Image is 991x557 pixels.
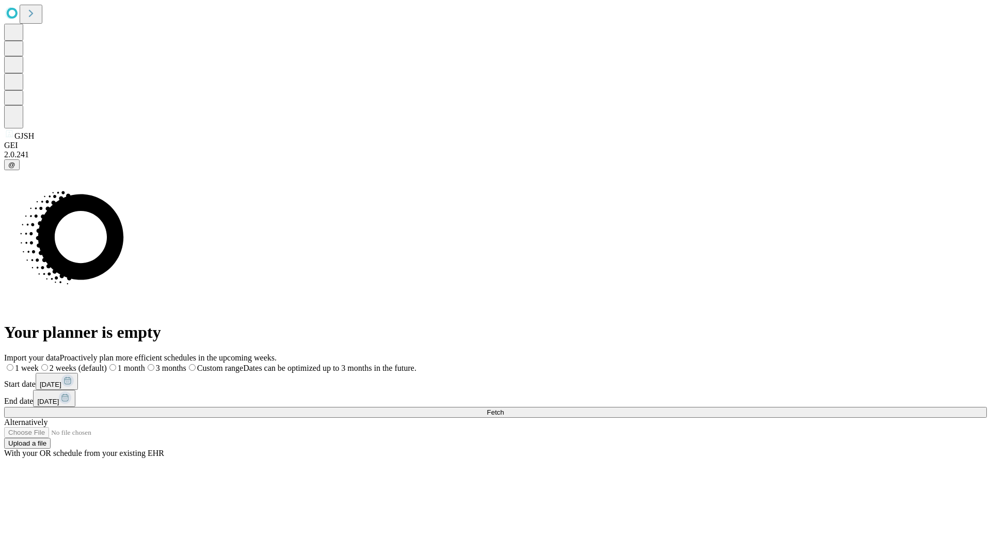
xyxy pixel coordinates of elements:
input: Custom rangeDates can be optimized up to 3 months in the future. [189,364,196,371]
span: 3 months [156,364,186,372]
span: Alternatively [4,418,47,427]
input: 1 week [7,364,13,371]
span: 1 month [118,364,145,372]
button: Fetch [4,407,987,418]
div: End date [4,390,987,407]
div: Start date [4,373,987,390]
input: 1 month [109,364,116,371]
input: 3 months [148,364,154,371]
button: [DATE] [33,390,75,407]
div: GEI [4,141,987,150]
span: Import your data [4,353,60,362]
button: Upload a file [4,438,51,449]
div: 2.0.241 [4,150,987,159]
button: [DATE] [36,373,78,390]
input: 2 weeks (default) [41,364,48,371]
span: 1 week [15,364,39,372]
span: 2 weeks (default) [50,364,107,372]
span: Dates can be optimized up to 3 months in the future. [243,364,416,372]
span: Custom range [197,364,243,372]
span: With your OR schedule from your existing EHR [4,449,164,457]
span: GJSH [14,132,34,140]
button: @ [4,159,20,170]
span: Proactively plan more efficient schedules in the upcoming weeks. [60,353,277,362]
span: @ [8,161,15,169]
h1: Your planner is empty [4,323,987,342]
span: [DATE] [37,398,59,405]
span: Fetch [487,408,504,416]
span: [DATE] [40,381,61,388]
